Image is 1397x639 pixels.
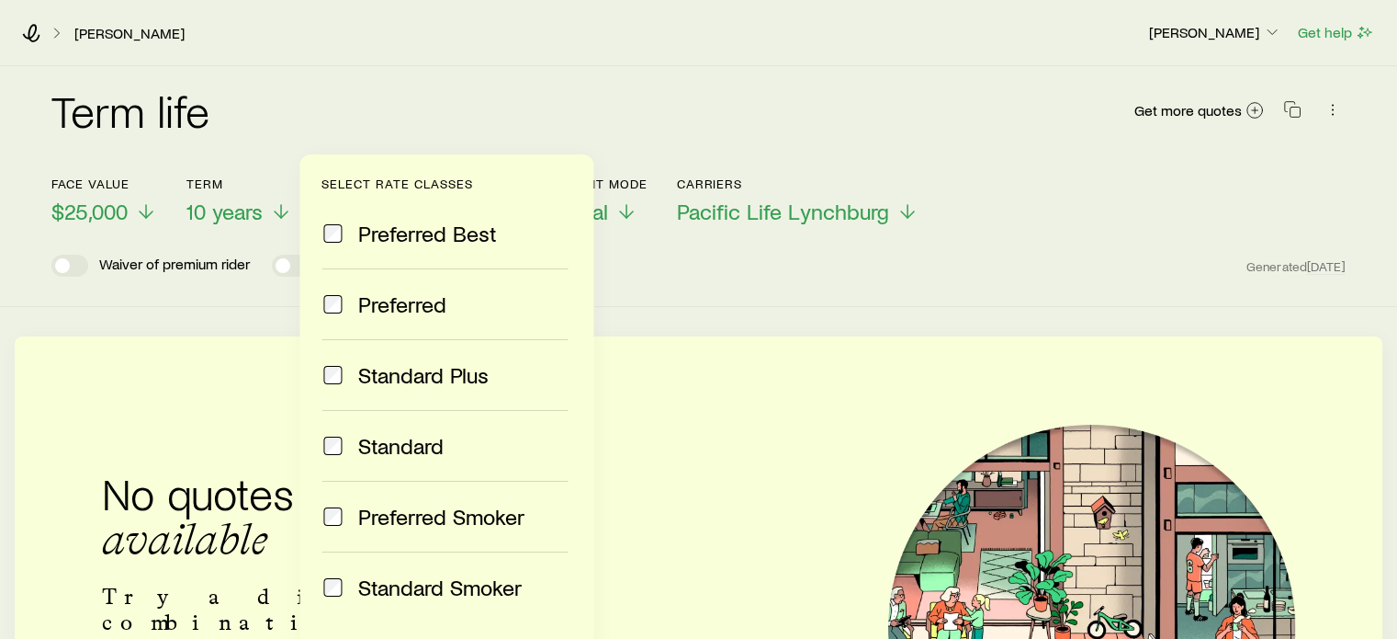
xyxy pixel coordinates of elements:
p: Select rate classes [321,177,571,191]
p: Face value [51,177,157,191]
span: Preferred Best [358,221,497,246]
span: Get more quotes [1134,103,1242,118]
button: Term10 years [186,177,292,225]
p: Term [186,177,292,191]
p: Payment Mode [544,177,648,191]
p: Carriers [677,177,918,191]
span: $25,000 [51,199,128,224]
button: CarriersPacific Life Lynchburg [677,177,918,225]
span: 10 years [186,199,263,224]
button: Get help [1297,22,1375,43]
h2: No quotes [102,471,596,562]
span: Pacific Life Lynchburg [677,199,889,224]
p: [PERSON_NAME] [1149,23,1281,41]
span: [DATE] [1307,258,1346,275]
button: Payment ModeAnnual [544,177,648,225]
a: Get more quotes [1133,100,1265,121]
input: Preferred Best [323,224,342,243]
button: Face value$25,000 [51,177,157,225]
span: available [102,513,268,565]
p: Waiver of premium rider [99,255,250,277]
span: Generated [1246,258,1346,275]
a: [PERSON_NAME] [73,25,186,42]
button: [PERSON_NAME] [1148,22,1282,44]
h2: Term life [51,88,209,132]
